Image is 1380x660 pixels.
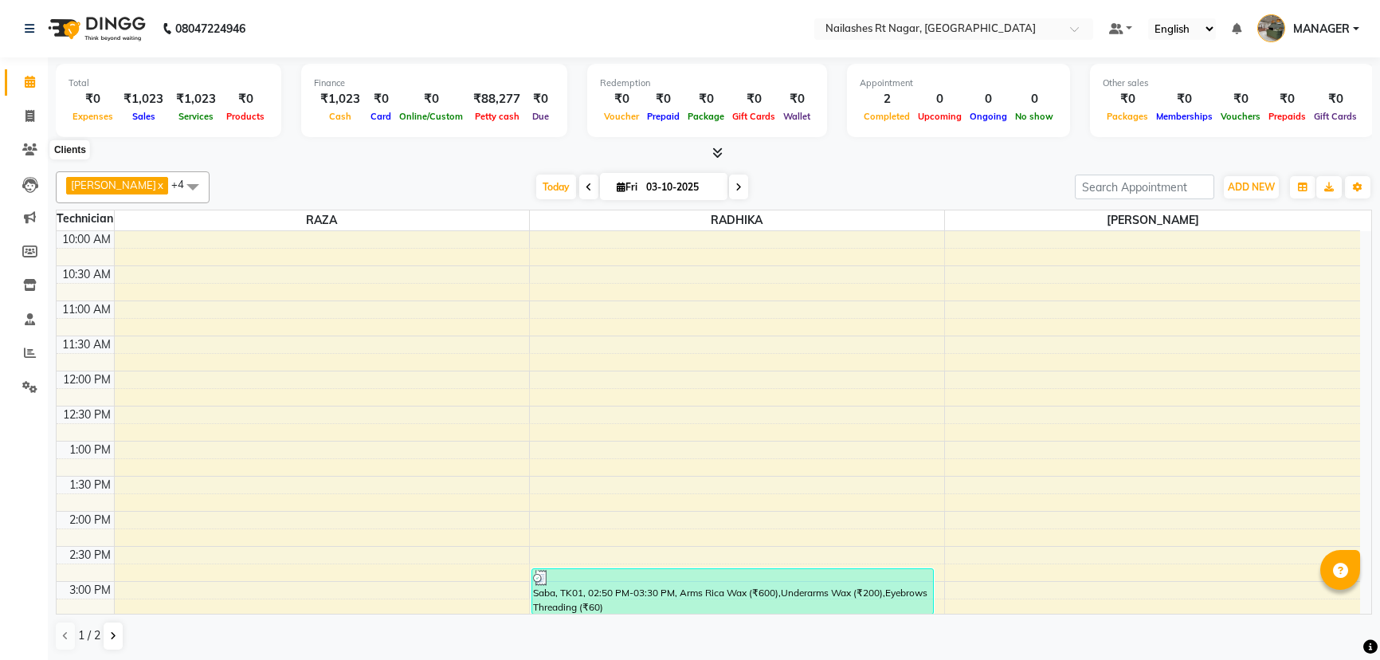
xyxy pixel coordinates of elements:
span: [PERSON_NAME] [945,210,1360,230]
div: ₹0 [1152,90,1217,108]
span: Package [684,111,728,122]
span: Memberships [1152,111,1217,122]
span: Today [536,175,576,199]
span: Online/Custom [395,111,467,122]
div: ₹0 [779,90,814,108]
span: Voucher [600,111,643,122]
span: Prepaid [643,111,684,122]
div: ₹0 [367,90,395,108]
span: MANAGER [1293,21,1350,37]
span: +4 [171,178,196,191]
div: 0 [1011,90,1057,108]
div: 10:00 AM [59,231,114,248]
span: 1 / 2 [78,627,100,644]
b: 08047224946 [175,6,245,51]
span: No show [1011,111,1057,122]
span: Vouchers [1217,111,1264,122]
div: 0 [914,90,966,108]
div: Finance [314,77,555,90]
div: Technician [57,210,114,227]
div: Clients [50,140,90,159]
span: Expenses [69,111,117,122]
div: ₹0 [684,90,728,108]
div: 12:00 PM [60,371,114,388]
div: ₹0 [1310,90,1361,108]
span: [PERSON_NAME] [71,179,156,191]
span: ADD NEW [1228,181,1275,193]
span: Gift Cards [1310,111,1361,122]
div: ₹0 [643,90,684,108]
span: Completed [860,111,914,122]
input: Search Appointment [1075,175,1214,199]
span: Gift Cards [728,111,779,122]
div: ₹1,023 [170,90,222,108]
a: x [156,179,163,191]
span: Due [528,111,553,122]
button: ADD NEW [1224,176,1279,198]
span: Cash [325,111,355,122]
div: 0 [966,90,1011,108]
span: Products [222,111,269,122]
div: ₹0 [395,90,467,108]
div: 10:30 AM [59,266,114,283]
span: RAZA [115,210,529,230]
div: 3:00 PM [66,582,114,599]
span: Wallet [779,111,814,122]
div: ₹0 [600,90,643,108]
span: Upcoming [914,111,966,122]
div: ₹0 [527,90,555,108]
div: ₹0 [1264,90,1310,108]
span: Services [174,111,218,122]
span: Ongoing [966,111,1011,122]
span: Fri [613,181,641,193]
div: ₹1,023 [117,90,170,108]
div: Other sales [1103,77,1361,90]
div: ₹0 [1103,90,1152,108]
div: 2:00 PM [66,512,114,528]
span: RADHIKA [530,210,944,230]
div: Total [69,77,269,90]
div: ₹88,277 [467,90,527,108]
div: 1:00 PM [66,442,114,458]
div: 1:30 PM [66,477,114,493]
div: ₹0 [728,90,779,108]
div: Saba, TK01, 02:50 PM-03:30 PM, Arms Rica Wax (₹600),Underarms Wax (₹200),Eyebrows Threading (₹60) [532,569,933,614]
div: ₹0 [1217,90,1264,108]
iframe: chat widget [1313,596,1364,644]
div: 11:00 AM [59,301,114,318]
div: 2 [860,90,914,108]
div: ₹1,023 [314,90,367,108]
span: Sales [128,111,159,122]
div: Redemption [600,77,814,90]
input: 2025-10-03 [641,175,721,199]
div: 11:30 AM [59,336,114,353]
span: Card [367,111,395,122]
div: ₹0 [222,90,269,108]
div: 12:30 PM [60,407,114,423]
img: MANAGER [1257,14,1285,42]
div: ₹0 [69,90,117,108]
span: Prepaids [1264,111,1310,122]
img: logo [41,6,150,51]
div: 2:30 PM [66,547,114,564]
span: Packages [1103,111,1152,122]
span: Petty cash [471,111,523,122]
div: Appointment [860,77,1057,90]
